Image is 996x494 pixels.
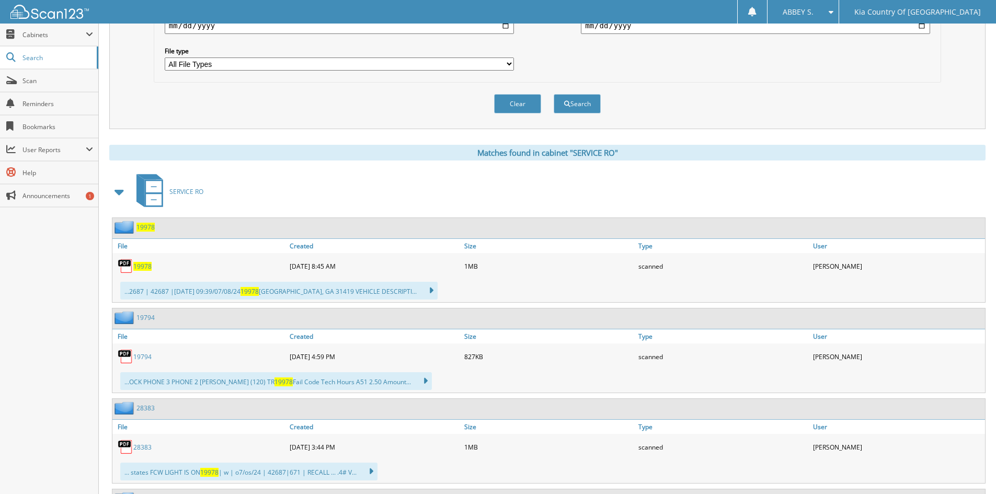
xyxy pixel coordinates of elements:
[200,468,219,477] span: 19978
[810,329,985,343] a: User
[115,221,136,234] img: folder2.png
[636,346,810,367] div: scanned
[120,372,432,390] div: ...OCK PHONE 3 PHONE 2 [PERSON_NAME] (120) TR Fail Code Tech Hours A51 2.50 Amount...
[136,404,155,412] a: 28383
[274,377,293,386] span: 19978
[136,313,155,322] a: 19794
[86,192,94,200] div: 1
[241,287,259,296] span: 19978
[287,346,462,367] div: [DATE] 4:59 PM
[130,171,203,212] a: SERVICE RO
[810,346,985,367] div: [PERSON_NAME]
[287,256,462,277] div: [DATE] 8:45 AM
[636,420,810,434] a: Type
[462,346,636,367] div: 827KB
[287,239,462,253] a: Created
[287,436,462,457] div: [DATE] 3:44 PM
[554,94,601,113] button: Search
[810,436,985,457] div: [PERSON_NAME]
[22,99,93,108] span: Reminders
[22,168,93,177] span: Help
[133,443,152,452] a: 28383
[494,94,541,113] button: Clear
[287,329,462,343] a: Created
[22,76,93,85] span: Scan
[22,145,86,154] span: User Reports
[22,191,93,200] span: Announcements
[22,122,93,131] span: Bookmarks
[810,256,985,277] div: [PERSON_NAME]
[854,9,981,15] span: Kia Country Of [GEOGRAPHIC_DATA]
[462,420,636,434] a: Size
[112,420,287,434] a: File
[115,311,136,324] img: folder2.png
[133,352,152,361] a: 19794
[165,47,514,55] label: File type
[581,17,930,34] input: end
[112,329,287,343] a: File
[636,256,810,277] div: scanned
[636,239,810,253] a: Type
[136,223,155,232] a: 19978
[944,444,996,494] iframe: Chat Widget
[120,463,377,480] div: ... states FCW LIGHT IS ON | w | o7/os/24 | 42687|671 | RECALL ... .4# V...
[165,17,514,34] input: start
[636,436,810,457] div: scanned
[22,53,91,62] span: Search
[118,258,133,274] img: PDF.png
[636,329,810,343] a: Type
[287,420,462,434] a: Created
[109,145,986,160] div: Matches found in cabinet "SERVICE RO"
[462,256,636,277] div: 1MB
[112,239,287,253] a: File
[118,439,133,455] img: PDF.png
[133,262,152,271] a: 19978
[810,239,985,253] a: User
[462,239,636,253] a: Size
[118,349,133,364] img: PDF.png
[462,329,636,343] a: Size
[22,30,86,39] span: Cabinets
[120,282,438,300] div: ...2687 | 42687 |[DATE] 09:39/07/08/24 [GEOGRAPHIC_DATA], GA 31419 VEHICLE DESCRIPTI...
[10,5,89,19] img: scan123-logo-white.svg
[783,9,814,15] span: ABBEY S.
[462,436,636,457] div: 1MB
[810,420,985,434] a: User
[115,401,136,415] img: folder2.png
[169,187,203,196] span: SERVICE RO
